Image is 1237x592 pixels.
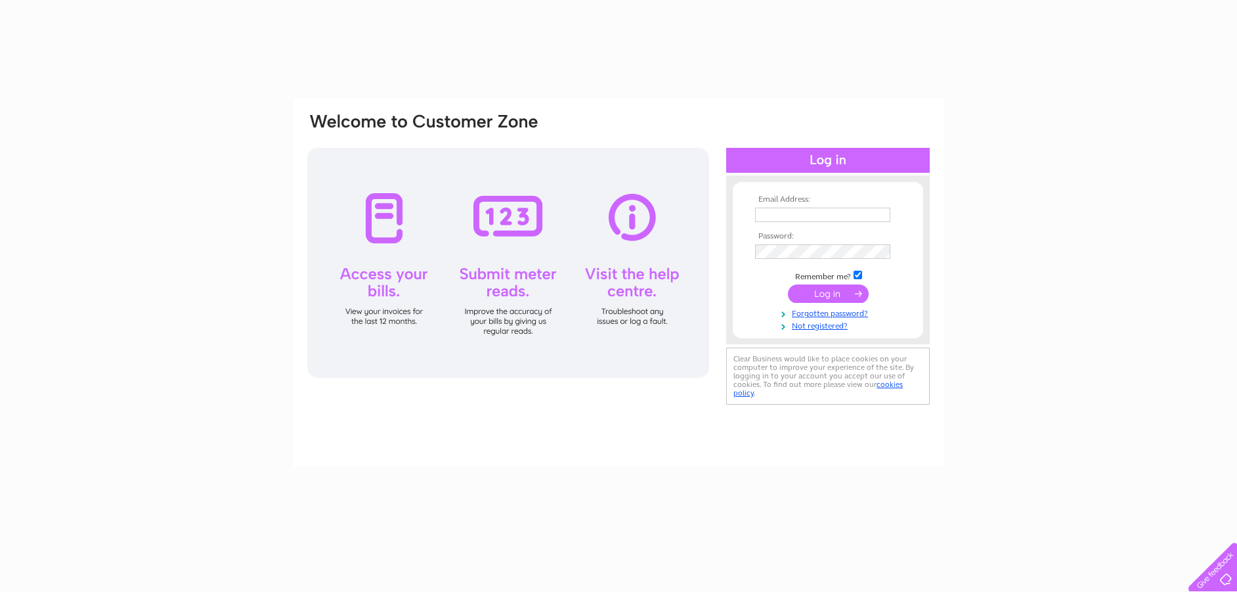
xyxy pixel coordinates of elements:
input: Submit [788,285,869,303]
a: cookies policy [733,380,903,398]
th: Email Address: [752,195,904,204]
th: Password: [752,232,904,241]
a: Forgotten password? [755,306,904,319]
a: Not registered? [755,319,904,331]
div: Clear Business would like to place cookies on your computer to improve your experience of the sit... [726,348,930,405]
td: Remember me? [752,269,904,282]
